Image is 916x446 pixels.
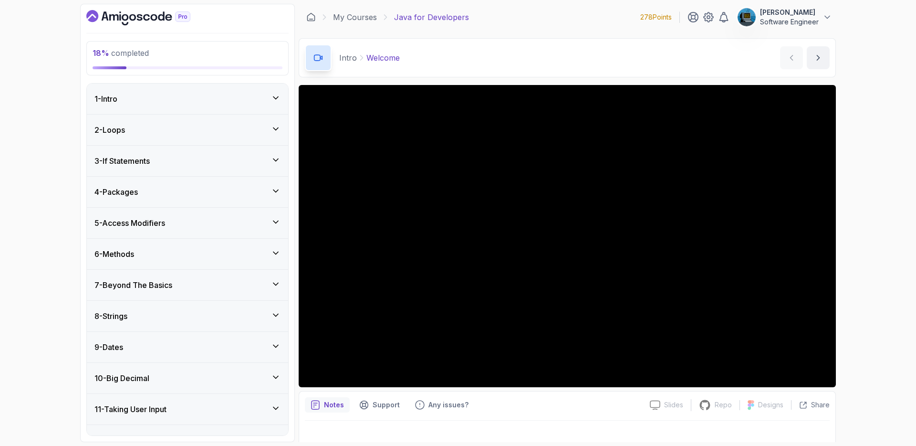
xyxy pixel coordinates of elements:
p: Java for Developers [394,11,469,23]
p: Share [811,400,830,410]
p: Welcome [366,52,400,64]
span: completed [93,48,149,58]
button: Feedback button [409,397,474,413]
button: 11-Taking User Input [87,394,288,425]
button: Support button [354,397,406,413]
button: 8-Strings [87,301,288,331]
button: 7-Beyond The Basics [87,270,288,300]
p: Software Engineer [760,17,819,27]
h3: 2 - Loops [94,124,125,136]
p: 278 Points [640,12,672,22]
h3: 9 - Dates [94,341,123,353]
a: Dashboard [306,12,316,22]
iframe: 1 - Hi [299,85,836,387]
h3: 10 - Big Decimal [94,372,149,384]
p: Repo [715,400,732,410]
button: 1-Intro [87,84,288,114]
button: next content [807,46,830,69]
img: user profile image [738,8,756,26]
h3: 3 - If Statements [94,155,150,167]
button: previous content [780,46,803,69]
button: 4-Packages [87,177,288,207]
p: Notes [324,400,344,410]
span: 18 % [93,48,109,58]
p: Slides [664,400,683,410]
button: 2-Loops [87,115,288,145]
button: 9-Dates [87,332,288,362]
h3: 8 - Strings [94,310,127,322]
h3: 5 - Access Modifiers [94,217,165,229]
button: 6-Methods [87,239,288,269]
button: 5-Access Modifiers [87,208,288,238]
button: 3-If Statements [87,146,288,176]
h3: 11 - Taking User Input [94,404,167,415]
button: user profile image[PERSON_NAME]Software Engineer [737,8,832,27]
p: Support [373,400,400,410]
h3: 7 - Beyond The Basics [94,279,172,291]
h3: 6 - Methods [94,248,134,260]
h3: 12 - Exception Handling [94,435,176,446]
p: Designs [758,400,783,410]
h3: 4 - Packages [94,186,138,198]
button: 10-Big Decimal [87,363,288,393]
button: Share [791,400,830,410]
p: [PERSON_NAME] [760,8,819,17]
p: Intro [339,52,357,64]
button: notes button [305,397,350,413]
h3: 1 - Intro [94,93,117,105]
a: Dashboard [86,10,212,25]
a: My Courses [333,11,377,23]
p: Any issues? [428,400,468,410]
